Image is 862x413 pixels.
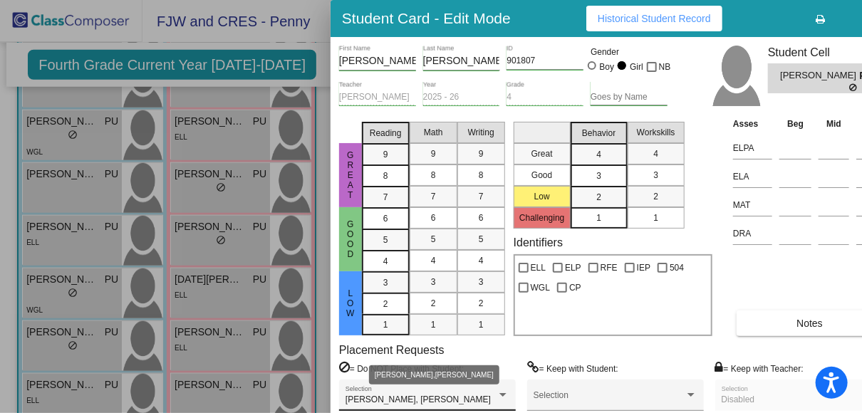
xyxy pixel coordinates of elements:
[653,169,658,182] span: 3
[479,297,484,310] span: 2
[383,318,388,331] span: 1
[715,361,804,375] label: = Keep with Teacher:
[383,148,388,161] span: 9
[431,254,436,267] span: 4
[586,6,722,31] button: Historical Student Record
[424,126,443,139] span: Math
[339,93,416,103] input: teacher
[431,211,436,224] span: 6
[637,126,675,139] span: Workskills
[733,194,772,216] input: assessment
[514,236,563,249] label: Identifiers
[479,147,484,160] span: 9
[342,9,511,27] h3: Student Card - Edit Mode
[479,169,484,182] span: 8
[507,93,583,103] input: grade
[591,46,668,58] mat-label: Gender
[344,288,357,318] span: Low
[596,211,601,224] span: 1
[598,13,711,24] span: Historical Student Record
[591,93,668,103] input: goes by name
[670,259,684,276] span: 504
[531,259,546,276] span: ELL
[431,297,436,310] span: 2
[629,61,643,73] div: Girl
[431,169,436,182] span: 8
[479,233,484,246] span: 5
[479,190,484,203] span: 7
[733,223,772,244] input: assessment
[796,318,823,329] span: Notes
[370,127,402,140] span: Reading
[637,259,650,276] span: IEP
[653,211,658,224] span: 1
[344,219,357,259] span: Good
[383,234,388,246] span: 5
[776,116,815,132] th: Beg
[527,361,618,375] label: = Keep with Student:
[479,254,484,267] span: 4
[507,56,583,66] input: Enter ID
[601,259,618,276] span: RFE
[431,233,436,246] span: 5
[383,255,388,268] span: 4
[596,148,601,161] span: 4
[383,276,388,289] span: 3
[733,137,772,159] input: assessment
[596,191,601,204] span: 2
[431,190,436,203] span: 7
[344,150,357,200] span: Great
[431,276,436,288] span: 3
[431,318,436,331] span: 1
[729,116,776,132] th: Asses
[468,126,494,139] span: Writing
[599,61,615,73] div: Boy
[733,166,772,187] input: assessment
[582,127,616,140] span: Behavior
[339,361,464,375] label: = Do NOT Place with Student:
[479,211,484,224] span: 6
[815,116,853,132] th: Mid
[479,276,484,288] span: 3
[383,191,388,204] span: 7
[780,68,859,83] span: [PERSON_NAME]
[383,169,388,182] span: 8
[565,259,581,276] span: ELP
[531,279,550,296] span: WGL
[659,58,671,75] span: NB
[339,343,445,357] label: Placement Requests
[383,298,388,310] span: 2
[653,147,658,160] span: 4
[423,93,500,103] input: year
[653,190,658,203] span: 2
[596,169,601,182] span: 3
[479,318,484,331] span: 1
[431,147,436,160] span: 9
[722,394,755,404] span: Disabled
[346,394,491,404] span: [PERSON_NAME], [PERSON_NAME]
[569,279,581,296] span: CP
[383,212,388,225] span: 6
